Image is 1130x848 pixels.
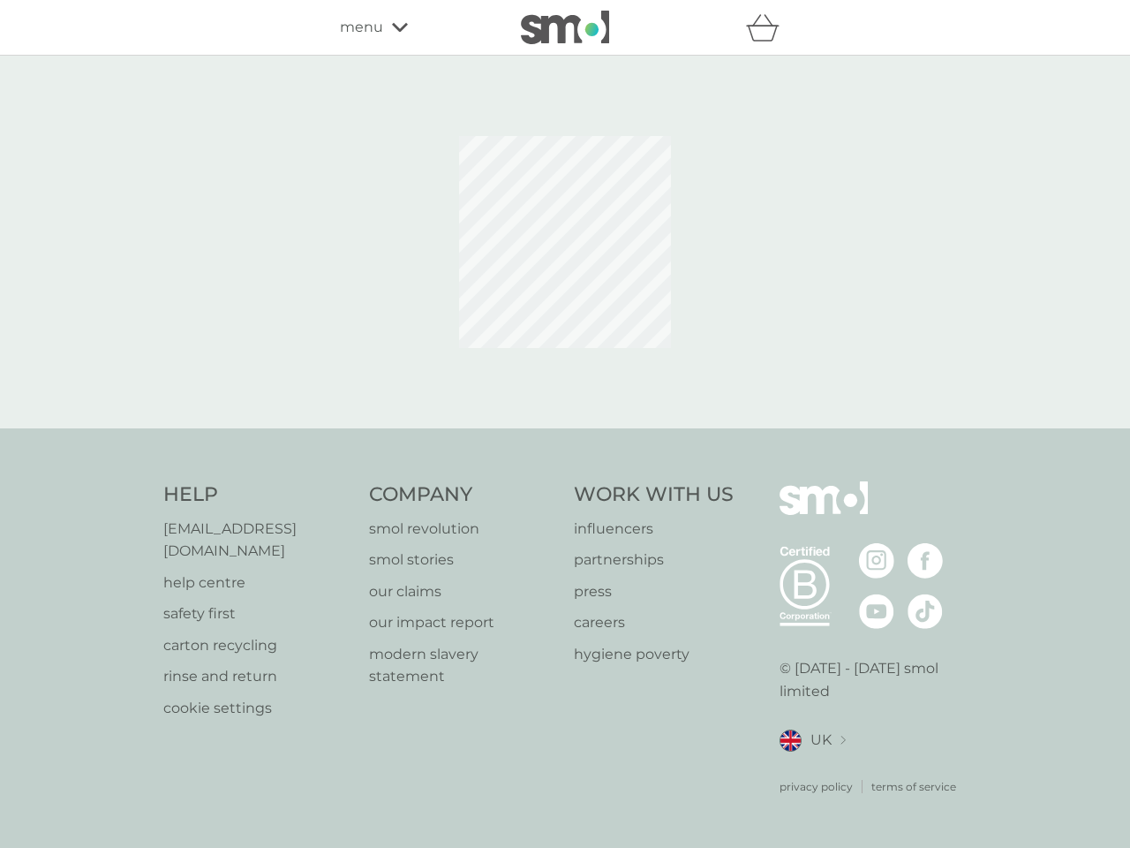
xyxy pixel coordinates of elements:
img: visit the smol Tiktok page [908,594,943,629]
h4: Work With Us [574,481,734,509]
img: UK flag [780,730,802,752]
h4: Help [163,481,351,509]
h4: Company [369,481,557,509]
a: help centre [163,572,351,594]
img: smol [780,481,868,541]
a: smol stories [369,549,557,572]
a: influencers [574,518,734,541]
img: visit the smol Facebook page [908,543,943,579]
img: select a new location [840,736,846,746]
a: [EMAIL_ADDRESS][DOMAIN_NAME] [163,518,351,563]
a: partnerships [574,549,734,572]
a: safety first [163,602,351,625]
img: visit the smol Youtube page [859,594,894,629]
img: visit the smol Instagram page [859,543,894,579]
a: our claims [369,580,557,603]
a: carton recycling [163,634,351,657]
a: smol revolution [369,518,557,541]
p: © [DATE] - [DATE] smol limited [780,657,968,702]
span: menu [340,16,383,39]
a: hygiene poverty [574,643,734,666]
a: modern slavery statement [369,643,557,688]
a: careers [574,611,734,634]
a: privacy policy [780,778,853,795]
a: terms of service [871,778,956,795]
a: our impact report [369,611,557,634]
a: rinse and return [163,665,351,688]
a: press [574,580,734,603]
img: smol [521,11,609,44]
a: cookie settings [163,697,351,720]
div: basket [746,10,790,45]
span: UK [810,729,832,752]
